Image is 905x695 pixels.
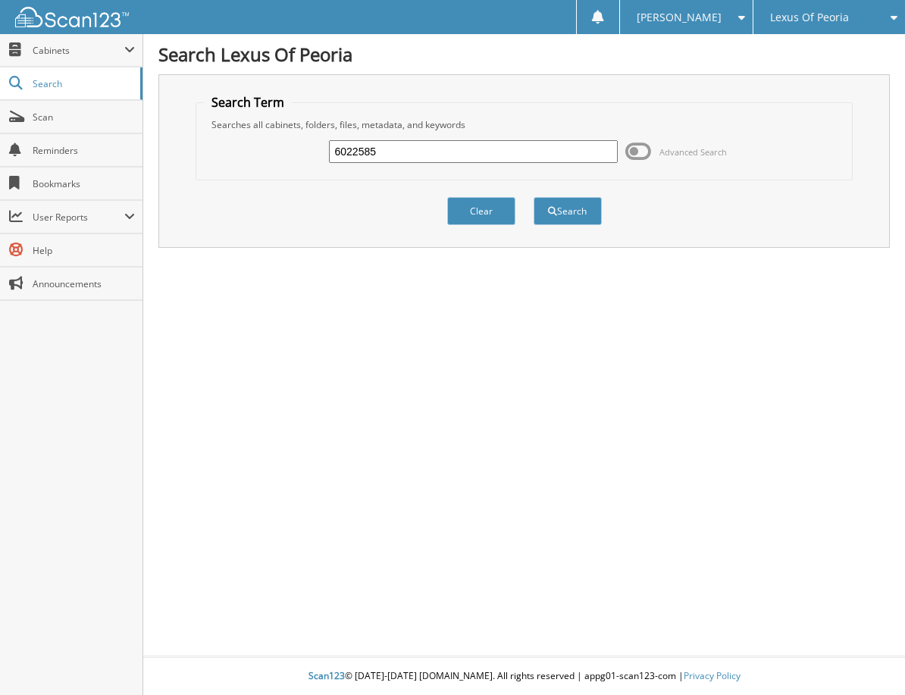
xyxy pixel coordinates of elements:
[684,669,741,682] a: Privacy Policy
[33,77,133,90] span: Search
[447,197,515,225] button: Clear
[15,7,129,27] img: scan123-logo-white.svg
[637,13,722,22] span: [PERSON_NAME]
[158,42,890,67] h1: Search Lexus Of Peoria
[770,13,849,22] span: Lexus Of Peoria
[143,658,905,695] div: © [DATE]-[DATE] [DOMAIN_NAME]. All rights reserved | appg01-scan123-com |
[534,197,602,225] button: Search
[659,146,727,158] span: Advanced Search
[33,177,135,190] span: Bookmarks
[829,622,905,695] iframe: Chat Widget
[33,211,124,224] span: User Reports
[204,118,844,131] div: Searches all cabinets, folders, files, metadata, and keywords
[33,44,124,57] span: Cabinets
[33,144,135,157] span: Reminders
[308,669,345,682] span: Scan123
[33,111,135,124] span: Scan
[33,244,135,257] span: Help
[33,277,135,290] span: Announcements
[204,94,292,111] legend: Search Term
